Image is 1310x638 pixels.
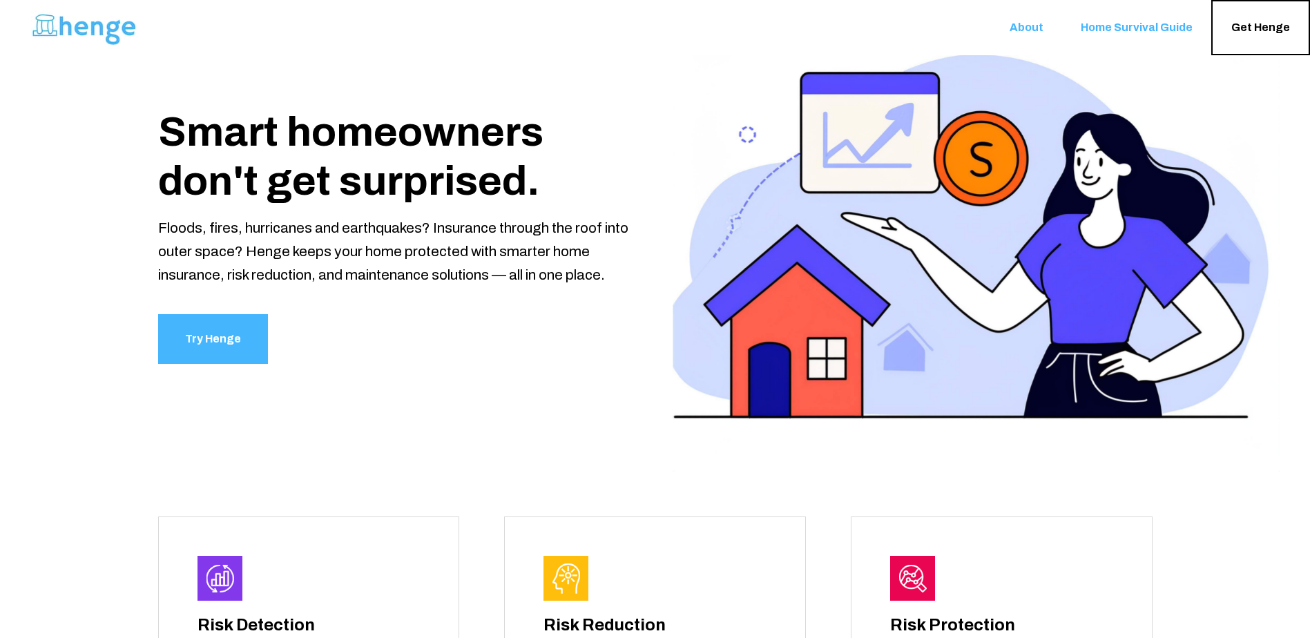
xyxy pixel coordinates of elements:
[1231,21,1290,35] span: Get Henge
[158,216,638,287] div: Floods, fires, hurricanes and earthquakes? Insurance through the roof into outer space? Henge kee...
[198,615,421,637] h3: Risk Detection
[890,615,1113,637] h3: Risk Protection
[158,108,638,204] h1: Smart homeowners don't get surprised.
[31,5,138,50] img: Henge-Full-Logo-Blue
[543,615,767,637] h3: Risk Reduction
[158,314,268,365] a: Try Henge
[185,329,241,349] span: Try Henge
[1081,21,1193,35] span: Home Survival Guide
[1010,21,1043,35] span: About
